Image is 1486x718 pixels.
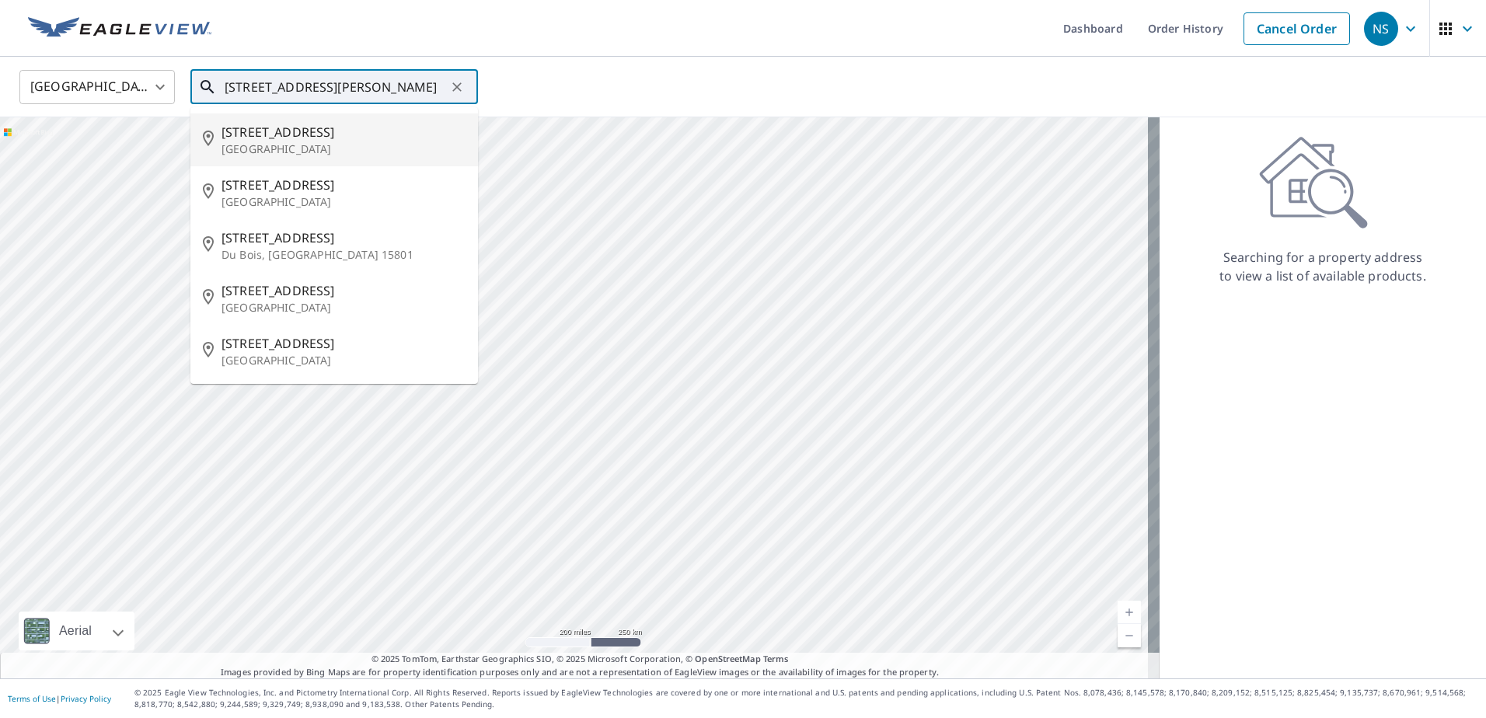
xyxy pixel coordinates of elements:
p: Searching for a property address to view a list of available products. [1219,248,1427,285]
a: Privacy Policy [61,693,111,704]
div: NS [1364,12,1398,46]
a: Current Level 5, Zoom In [1118,601,1141,624]
span: [STREET_ADDRESS] [222,176,466,194]
p: © 2025 Eagle View Technologies, Inc. and Pictometry International Corp. All Rights Reserved. Repo... [134,687,1478,710]
a: OpenStreetMap [695,653,760,664]
span: [STREET_ADDRESS] [222,123,466,141]
p: [GEOGRAPHIC_DATA] [222,141,466,157]
p: | [8,694,111,703]
a: Terms of Use [8,693,56,704]
div: Aerial [54,612,96,650]
span: [STREET_ADDRESS] [222,281,466,300]
div: Aerial [19,612,134,650]
a: Terms [763,653,789,664]
p: [GEOGRAPHIC_DATA] [222,194,466,210]
p: Du Bois, [GEOGRAPHIC_DATA] 15801 [222,247,466,263]
img: EV Logo [28,17,211,40]
a: Cancel Order [1244,12,1350,45]
span: [STREET_ADDRESS] [222,228,466,247]
p: [GEOGRAPHIC_DATA] [222,353,466,368]
input: Search by address or latitude-longitude [225,65,446,109]
a: Current Level 5, Zoom Out [1118,624,1141,647]
span: [STREET_ADDRESS] [222,334,466,353]
div: [GEOGRAPHIC_DATA] [19,65,175,109]
span: © 2025 TomTom, Earthstar Geographics SIO, © 2025 Microsoft Corporation, © [371,653,789,666]
p: [GEOGRAPHIC_DATA] [222,300,466,315]
button: Clear [446,76,468,98]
